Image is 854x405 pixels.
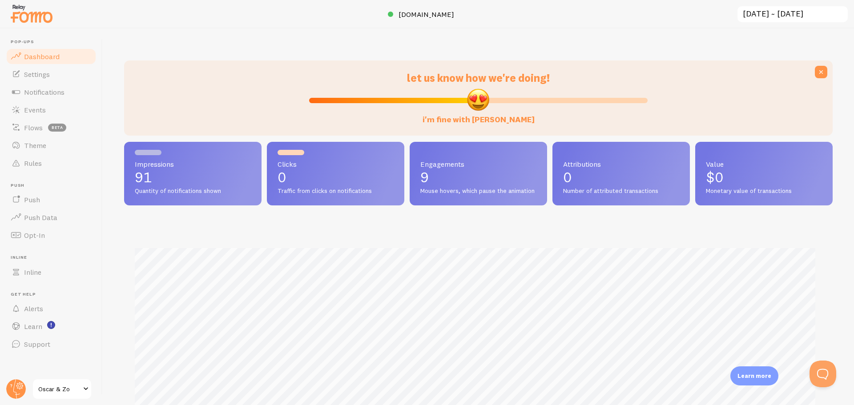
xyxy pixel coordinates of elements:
span: Settings [24,70,50,79]
a: Opt-In [5,226,97,244]
span: Traffic from clicks on notifications [278,187,394,195]
p: 91 [135,170,251,184]
span: Learn [24,322,42,331]
span: Inline [11,255,97,261]
a: Theme [5,136,97,154]
span: Rules [24,159,42,168]
span: Value [706,160,822,168]
span: Notifications [24,88,64,96]
a: Notifications [5,83,97,101]
label: i'm fine with [PERSON_NAME] [423,106,535,125]
span: beta [48,124,66,132]
span: Oscar & Zo [38,384,81,394]
span: Events [24,105,46,114]
a: Dashboard [5,48,97,65]
span: Mouse hovers, which pause the animation [420,187,536,195]
span: Push [11,183,97,188]
p: 0 [278,170,394,184]
span: Quantity of notifications shown [135,187,251,195]
p: 0 [563,170,679,184]
span: Pop-ups [11,39,97,45]
span: Push Data [24,213,57,222]
a: Learn [5,317,97,335]
img: emoji.png [466,88,490,112]
iframe: Help Scout Beacon - Open [810,361,836,387]
span: let us know how we're doing! [407,71,550,84]
svg: <p>Watch New Feature Tutorials!</p> [47,321,55,329]
a: Inline [5,263,97,281]
img: fomo-relay-logo-orange.svg [9,2,54,25]
a: Support [5,335,97,353]
a: Oscar & Zo [32,378,92,400]
a: Rules [5,154,97,172]
span: Clicks [278,160,394,168]
span: Opt-In [24,231,45,240]
span: $0 [706,168,724,186]
div: Learn more [730,366,778,385]
a: Settings [5,65,97,83]
span: Monetary value of transactions [706,187,822,195]
p: 9 [420,170,536,184]
span: Dashboard [24,52,60,61]
a: Push Data [5,209,97,226]
span: Push [24,195,40,204]
a: Events [5,101,97,119]
p: Learn more [737,372,771,380]
a: Push [5,191,97,209]
span: Support [24,340,50,349]
span: Impressions [135,160,251,168]
span: Theme [24,141,46,150]
span: Get Help [11,292,97,297]
span: Engagements [420,160,536,168]
a: Alerts [5,300,97,317]
a: Flows beta [5,119,97,136]
span: Inline [24,268,41,277]
span: Alerts [24,304,43,313]
span: Flows [24,123,43,132]
span: Attributions [563,160,679,168]
span: Number of attributed transactions [563,187,679,195]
